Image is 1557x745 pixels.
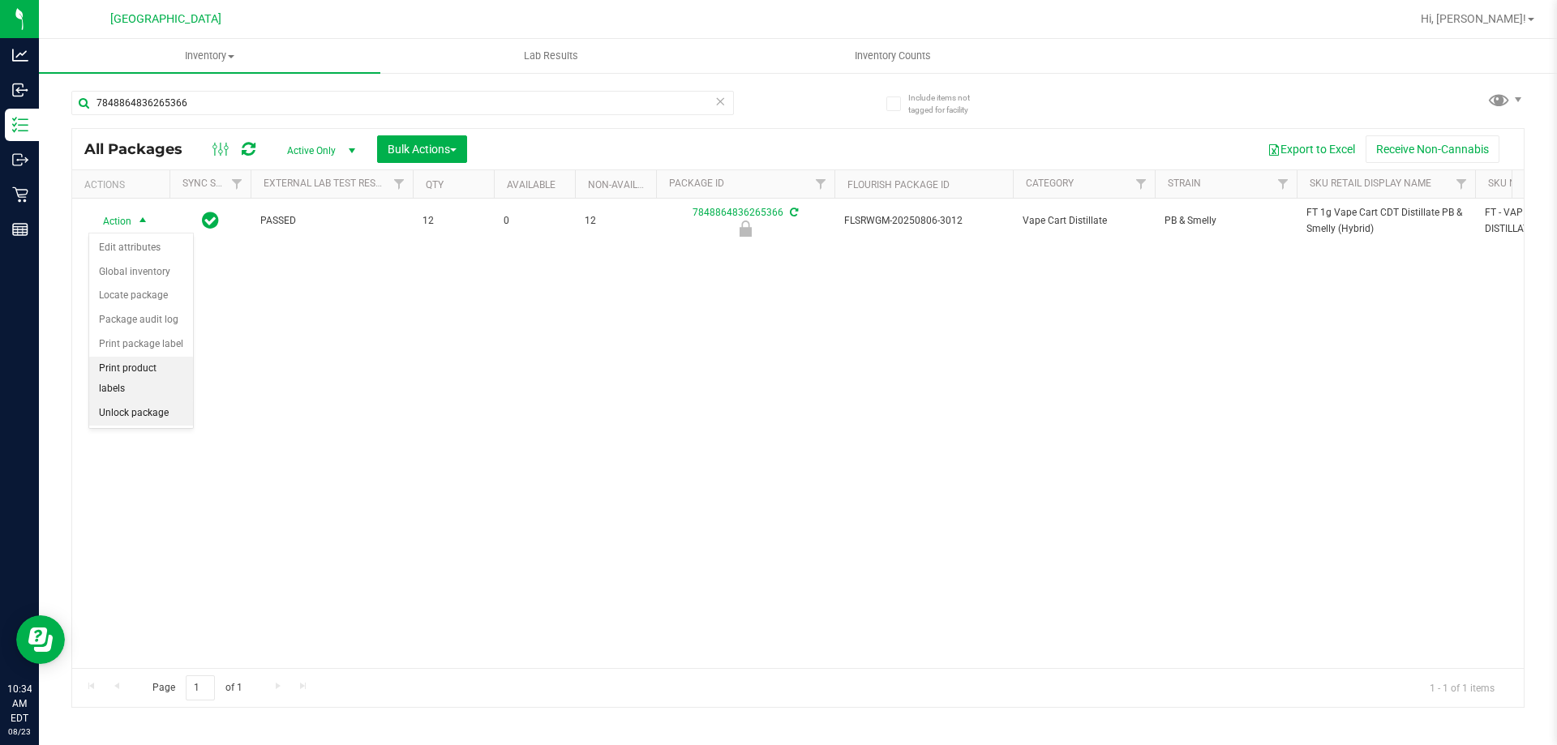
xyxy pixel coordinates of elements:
span: [GEOGRAPHIC_DATA] [110,12,221,26]
span: 1 - 1 of 1 items [1417,675,1508,700]
a: 7848864836265366 [693,207,783,218]
a: Sku Retail Display Name [1310,178,1431,189]
span: Inventory [39,49,380,63]
input: 1 [186,675,215,700]
a: Lab Results [380,39,722,73]
li: Global inventory [89,260,193,285]
inline-svg: Retail [12,186,28,203]
div: Actions [84,179,163,191]
span: select [133,210,153,233]
inline-svg: Analytics [12,47,28,63]
span: FLSRWGM-20250806-3012 [844,213,1003,229]
li: Print product labels [89,357,193,401]
span: Inventory Counts [833,49,953,63]
a: Category [1026,178,1074,189]
a: Filter [224,170,251,198]
span: 0 [504,213,565,229]
span: FT 1g Vape Cart CDT Distillate PB & Smelly (Hybrid) [1306,205,1465,236]
a: Inventory [39,39,380,73]
span: Include items not tagged for facility [908,92,989,116]
span: Action [88,210,132,233]
button: Bulk Actions [377,135,467,163]
a: SKU Name [1488,178,1537,189]
a: Filter [1270,170,1297,198]
a: External Lab Test Result [264,178,391,189]
p: 08/23 [7,726,32,738]
span: Bulk Actions [388,143,457,156]
inline-svg: Reports [12,221,28,238]
a: Filter [1128,170,1155,198]
li: Package audit log [89,308,193,332]
a: Filter [386,170,413,198]
span: Page of 1 [139,675,255,700]
li: Edit attributes [89,236,193,260]
span: PASSED [260,213,403,229]
li: Unlock package [89,401,193,426]
a: Qty [426,179,444,191]
span: Hi, [PERSON_NAME]! [1421,12,1526,25]
inline-svg: Inventory [12,117,28,133]
span: Vape Cart Distillate [1023,213,1145,229]
button: Export to Excel [1257,135,1366,163]
a: Non-Available [588,179,660,191]
span: PB & Smelly [1165,213,1287,229]
span: 12 [422,213,484,229]
li: Print package label [89,332,193,357]
a: Sync Status [182,178,245,189]
span: Sync from Compliance System [787,207,798,218]
a: Filter [808,170,834,198]
input: Search Package ID, Item Name, SKU, Lot or Part Number... [71,91,734,115]
span: In Sync [202,209,219,232]
span: 12 [585,213,646,229]
p: 10:34 AM EDT [7,682,32,726]
a: Package ID [669,178,724,189]
button: Receive Non-Cannabis [1366,135,1499,163]
a: Flourish Package ID [847,179,950,191]
a: Inventory Counts [722,39,1063,73]
span: All Packages [84,140,199,158]
iframe: Resource center [16,615,65,664]
a: Available [507,179,555,191]
a: Strain [1168,178,1201,189]
span: Lab Results [502,49,600,63]
inline-svg: Inbound [12,82,28,98]
a: Filter [1448,170,1475,198]
li: Locate package [89,284,193,308]
inline-svg: Outbound [12,152,28,168]
span: Clear [714,91,726,112]
div: Newly Received [654,221,837,237]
